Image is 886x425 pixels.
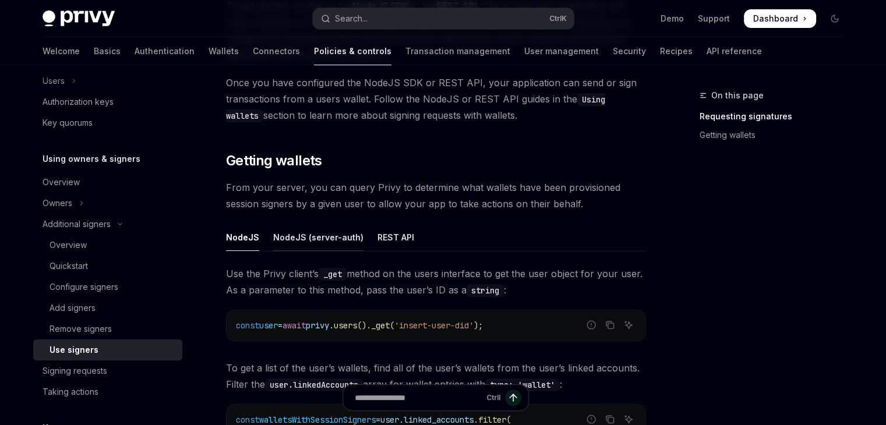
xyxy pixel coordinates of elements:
div: Authorization keys [43,95,114,109]
span: user [259,320,278,331]
div: Owners [43,196,72,210]
a: Getting wallets [700,126,853,144]
a: Add signers [33,297,182,318]
a: Authentication [135,37,195,65]
code: user.linkedAccounts [265,378,363,391]
button: Ask AI [621,317,636,332]
span: Getting wallets [226,151,322,170]
button: Toggle dark mode [825,9,844,28]
span: privy [306,320,329,331]
button: Toggle Additional signers section [33,214,182,235]
a: Recipes [660,37,693,65]
button: Open search [313,8,574,29]
a: Remove signers [33,318,182,339]
span: On this page [711,88,764,102]
a: Key quorums [33,112,182,133]
img: dark logo [43,10,115,27]
a: Policies & controls [314,37,391,65]
code: type: 'wallet' [485,378,560,391]
a: API reference [707,37,762,65]
h5: Using owners & signers [43,152,140,166]
span: users [334,320,357,331]
div: Add signers [50,301,96,315]
code: string [467,284,504,297]
div: Key quorums [43,116,93,130]
span: ); [474,320,483,331]
span: . [329,320,334,331]
div: Signing requests [43,364,107,378]
a: Wallets [209,37,239,65]
a: Quickstart [33,256,182,277]
div: NodeJS (server-auth) [273,224,363,251]
div: NodeJS [226,224,259,251]
div: Overview [50,238,87,252]
a: Welcome [43,37,80,65]
div: Search... [335,12,368,26]
input: Ask a question... [355,385,482,410]
a: Demo [661,13,684,24]
span: Use the Privy client’s method on the users interface to get the user object for your user. As a p... [226,265,646,298]
a: Transaction management [405,37,510,65]
a: Overview [33,235,182,256]
a: Security [613,37,646,65]
div: REST API [377,224,414,251]
a: Dashboard [744,9,816,28]
span: 'insert-user-did' [394,320,474,331]
span: To get a list of the user’s wallets, find all of the user’s wallets from the user’s linked accoun... [226,360,646,392]
span: const [236,320,259,331]
button: Send message [505,389,521,406]
div: Quickstart [50,259,88,273]
span: _get [371,320,390,331]
span: Once you have configured the NodeJS SDK or REST API, your application can send or sign transactio... [226,75,646,123]
a: Authorization keys [33,91,182,112]
a: Support [698,13,730,24]
span: = [278,320,283,331]
span: await [283,320,306,331]
a: Use signers [33,339,182,360]
button: Report incorrect code [584,317,599,332]
span: From your server, you can query Privy to determine what wallets have been provisioned session sig... [226,179,646,212]
a: Taking actions [33,381,182,402]
span: ( [390,320,394,331]
a: Overview [33,172,182,193]
button: Copy the contents from the code block [602,317,617,332]
span: Dashboard [753,13,798,24]
button: Toggle Owners section [33,193,182,214]
div: Use signers [50,343,98,357]
code: _get [319,268,347,281]
a: Connectors [253,37,300,65]
div: Taking actions [43,385,98,399]
a: Basics [94,37,121,65]
a: User management [524,37,599,65]
span: (). [357,320,371,331]
div: Overview [43,175,80,189]
a: Configure signers [33,277,182,297]
div: Configure signers [50,280,118,294]
span: Ctrl K [549,14,567,23]
a: Requesting signatures [700,107,853,126]
a: Signing requests [33,360,182,381]
div: Additional signers [43,217,111,231]
div: Remove signers [50,322,112,336]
